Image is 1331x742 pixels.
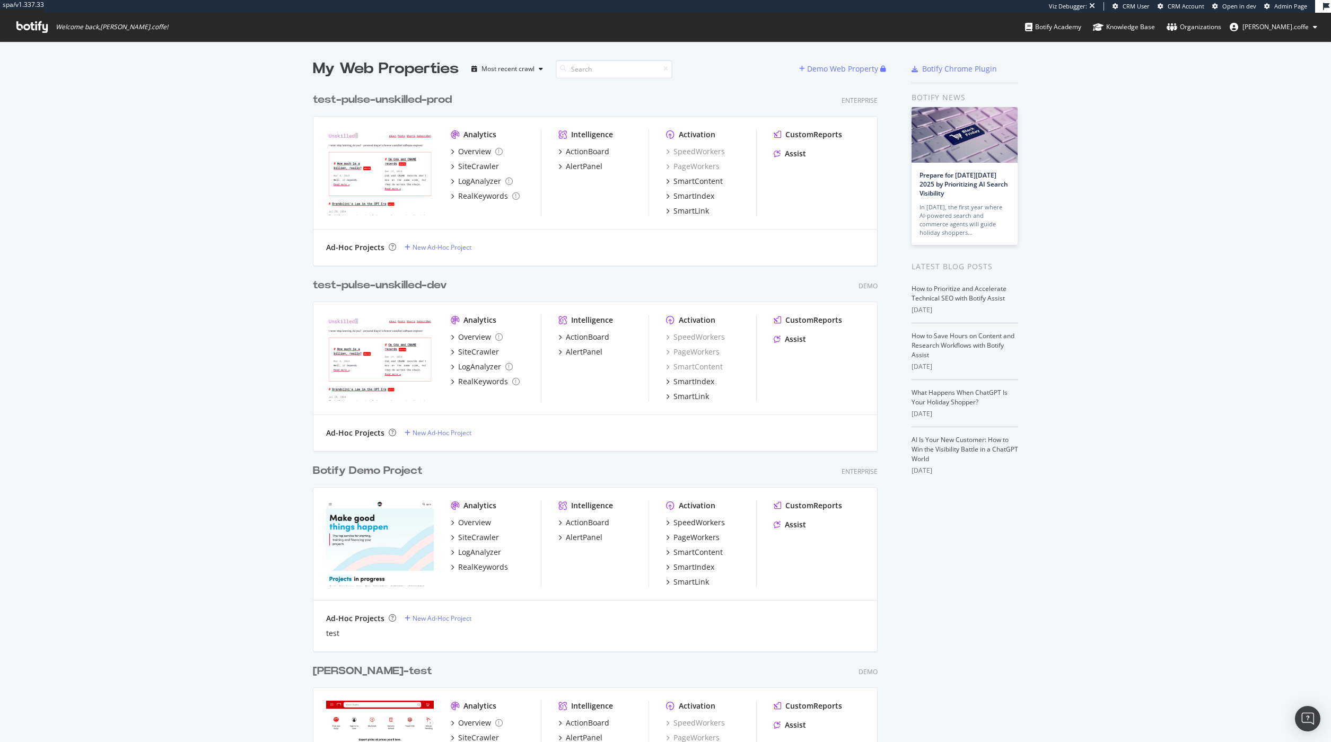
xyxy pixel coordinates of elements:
div: SiteCrawler [458,347,499,357]
div: RealKeywords [458,191,508,201]
div: [DATE] [912,409,1018,419]
a: SmartContent [666,361,723,372]
button: Demo Web Property [799,60,880,77]
a: [PERSON_NAME]-test [313,664,436,679]
div: [DATE] [912,466,1018,475]
div: Ad-Hoc Projects [326,428,384,438]
div: Analytics [463,701,496,711]
a: CRM Account [1158,2,1204,11]
div: Botify Demo Project [313,463,423,479]
a: PageWorkers [666,532,720,543]
span: Open in dev [1222,2,1256,10]
div: SpeedWorkers [673,517,725,528]
div: New Ad-Hoc Project [413,243,471,252]
img: Prepare for Black Friday 2025 by Prioritizing AI Search Visibility [912,107,1018,163]
a: PageWorkers [666,347,720,357]
div: ActionBoard [566,146,609,157]
a: Botify Academy [1025,13,1081,41]
button: Most recent crawl [467,60,547,77]
img: test-pulse-unskilled-prod [326,129,434,215]
a: SmartIndex [666,562,714,572]
a: AlertPanel [558,532,602,543]
a: CRM User [1113,2,1150,11]
a: AI Is Your New Customer: How to Win the Visibility Battle in a ChatGPT World [912,435,1018,463]
a: Assist [774,519,806,530]
div: New Ad-Hoc Project [413,428,471,437]
div: LogAnalyzer [458,361,501,372]
a: Open in dev [1212,2,1256,11]
div: Activation [679,500,715,511]
a: SmartLink [666,206,709,216]
a: Knowledge Base [1093,13,1155,41]
div: RealKeywords [458,376,508,387]
a: What Happens When ChatGPT Is Your Holiday Shopper? [912,388,1008,407]
a: RealKeywords [451,376,520,387]
a: LogAnalyzer [451,547,501,558]
a: SpeedWorkers [666,332,725,342]
a: New Ad-Hoc Project [405,428,471,437]
a: SmartContent [666,547,723,558]
a: SmartIndex [666,376,714,387]
a: Overview [451,517,491,528]
div: SiteCrawler [458,161,499,172]
div: Intelligence [571,500,613,511]
a: ActionBoard [558,146,609,157]
a: Assist [774,148,806,159]
a: ActionBoard [558,517,609,528]
a: Overview [451,718,503,728]
a: Admin Page [1264,2,1307,11]
div: SmartContent [673,547,723,558]
img: test-pulse-unskilled-dev [326,315,434,401]
div: Botify news [912,92,1018,103]
a: CustomReports [774,701,842,711]
div: Overview [458,146,491,157]
div: CustomReports [785,129,842,140]
a: Botify Chrome Plugin [912,64,997,74]
a: LogAnalyzer [451,176,513,187]
a: SmartContent [666,176,723,187]
div: Analytics [463,500,496,511]
div: ActionBoard [566,718,609,728]
div: LogAnalyzer [458,547,501,558]
div: test-pulse-unskilled-dev [313,278,447,293]
div: Analytics [463,129,496,140]
div: Assist [785,720,806,730]
div: AlertPanel [566,347,602,357]
button: [PERSON_NAME].coffe [1221,19,1326,36]
div: Intelligence [571,315,613,325]
span: Welcome back, [PERSON_NAME].coffe ! [56,23,168,31]
div: Intelligence [571,701,613,711]
div: ActionBoard [566,517,609,528]
div: PageWorkers [666,161,720,172]
div: SiteCrawler [458,532,499,543]
div: Demo Web Property [807,64,878,74]
div: Latest Blog Posts [912,261,1018,272]
a: test [326,628,339,639]
div: Analytics [463,315,496,325]
a: New Ad-Hoc Project [405,243,471,252]
div: [DATE] [912,362,1018,372]
a: SpeedWorkers [666,146,725,157]
a: SiteCrawler [451,347,499,357]
div: My Web Properties [313,58,459,79]
a: SmartIndex [666,191,714,201]
div: CustomReports [785,500,842,511]
a: Assist [774,720,806,730]
span: lucien.coffe [1242,22,1309,31]
a: test-pulse-unskilled-dev [313,278,451,293]
div: Assist [785,334,806,344]
div: Open Intercom Messenger [1295,706,1320,731]
span: Admin Page [1274,2,1307,10]
div: New Ad-Hoc Project [413,614,471,623]
a: CustomReports [774,315,842,325]
div: [PERSON_NAME]-test [313,664,432,679]
div: Overview [458,332,491,342]
span: CRM User [1123,2,1150,10]
div: Botify Chrome Plugin [922,64,997,74]
div: SmartIndex [673,562,714,572]
div: Activation [679,315,715,325]
input: Search [556,60,672,78]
